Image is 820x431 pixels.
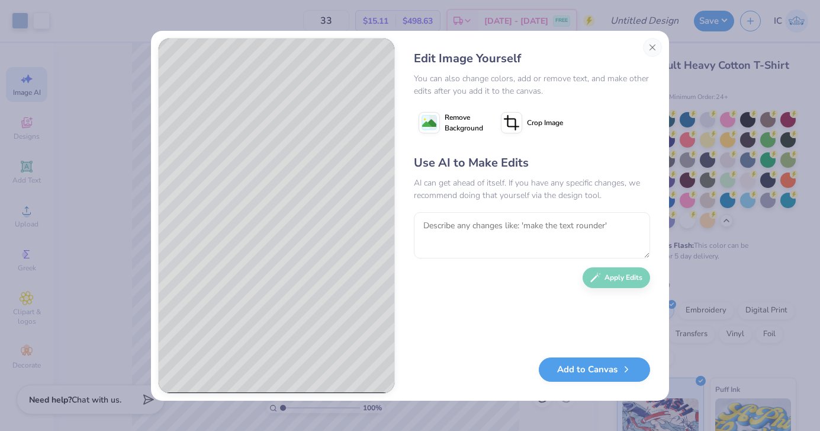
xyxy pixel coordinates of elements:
button: Remove Background [414,108,488,138]
div: Use AI to Make Edits [414,154,650,172]
button: Crop Image [496,108,570,138]
div: AI can get ahead of itself. If you have any specific changes, we recommend doing that yourself vi... [414,177,650,202]
span: Crop Image [527,117,563,128]
span: Remove Background [445,112,483,133]
button: Add to Canvas [539,357,650,382]
button: Close [643,38,662,57]
div: Edit Image Yourself [414,50,650,68]
div: You can also change colors, add or remove text, and make other edits after you add it to the canvas. [414,72,650,97]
